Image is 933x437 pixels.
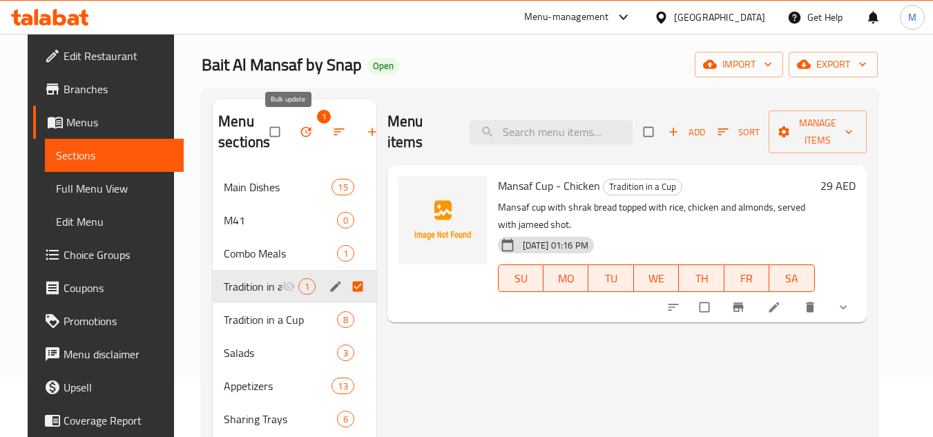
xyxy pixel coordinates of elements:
span: 13 [332,380,353,393]
span: 6 [338,413,354,426]
button: MO [544,264,588,292]
a: Promotions [33,304,184,338]
span: Tradition in a Cup [604,179,682,195]
span: SA [775,269,809,289]
span: M41 [224,212,336,229]
div: M410 [213,204,376,237]
button: WE [634,264,679,292]
div: Sharing Trays [224,411,336,427]
a: Branches [33,72,184,106]
span: 1 [338,247,354,260]
button: TU [588,264,633,292]
span: SU [504,269,538,289]
div: items [337,311,354,328]
span: Sections [56,147,173,164]
span: TU [594,269,628,289]
span: Select all sections [262,119,291,145]
span: Edit Restaurant [64,48,173,64]
div: Main Dishes15 [213,171,376,204]
span: Open [367,60,399,72]
span: [DATE] 01:16 PM [517,239,594,252]
span: Select to update [691,294,720,320]
span: import [706,56,772,73]
h2: Menu items [387,111,453,153]
a: Choice Groups [33,238,184,271]
span: Full Menu View [56,180,173,197]
span: Select section [635,119,664,145]
span: Branches [64,81,173,97]
a: Sections [45,139,184,172]
button: Add section [357,117,390,147]
span: Sort sections [324,117,357,147]
span: 3 [338,347,354,360]
h2: Menu sections [218,111,270,153]
a: Edit Menu [45,205,184,238]
span: Appetizers [224,378,331,394]
img: Mansaf Cup - Chicken [398,176,487,264]
span: 1 [299,280,315,293]
button: edit [327,278,347,295]
span: FR [730,269,764,289]
span: Choice Groups [64,246,173,263]
button: FR [724,264,769,292]
span: Add item [664,122,709,143]
div: Appetizers13 [213,369,376,402]
div: Sharing Trays6 [213,402,376,436]
span: Bait Al Mansaf by Snap [202,49,362,80]
a: Full Menu View [45,172,184,205]
span: M [908,10,916,25]
p: Mansaf cup with shrak bread topped with rice, chicken and almonds, served with jameed shot. [498,199,815,233]
span: Mansaf Cup - Chicken [498,175,600,196]
button: TH [679,264,724,292]
span: Menu disclaimer [64,346,173,362]
span: Tradition in a Cup [224,278,281,295]
span: Tradition in a Cup [224,311,336,328]
span: export [800,56,867,73]
button: delete [795,292,828,322]
div: [GEOGRAPHIC_DATA] [674,10,765,25]
button: Add [664,122,709,143]
div: Menu-management [524,9,609,26]
div: Tradition in a Cup8 [213,303,376,336]
button: show more [828,292,861,322]
svg: Show Choices [836,300,850,314]
span: Combo Meals [224,245,336,262]
span: Coverage Report [64,412,173,429]
span: Sort items [709,122,769,143]
span: 8 [338,313,354,327]
span: Sort [718,124,760,140]
a: Edit Restaurant [33,39,184,72]
span: Salads [224,344,336,361]
div: Salads3 [213,336,376,369]
a: Coverage Report [33,404,184,437]
span: Coupons [64,280,173,296]
a: Edit menu item [767,300,784,314]
div: Combo Meals1 [213,237,376,270]
span: Add [668,124,705,140]
button: SA [769,264,814,292]
span: Edit Menu [56,213,173,230]
span: WE [639,269,673,289]
a: Menu disclaimer [33,338,184,371]
h6: 29 AED [820,176,856,195]
div: Tradition in a Cup [603,179,682,195]
button: Manage items [769,110,867,153]
span: Menus [66,114,173,130]
div: Tradition in a Cup1edit [213,270,376,303]
span: TH [684,269,718,289]
div: items [337,245,354,262]
span: 0 [338,214,354,227]
span: 15 [332,181,353,194]
div: items [298,278,316,295]
button: Branch-specific-item [723,292,756,322]
span: MO [549,269,583,289]
button: sort-choices [658,292,691,322]
span: Main Dishes [224,179,331,195]
input: search [470,120,633,144]
button: SU [498,264,544,292]
div: items [337,212,354,229]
